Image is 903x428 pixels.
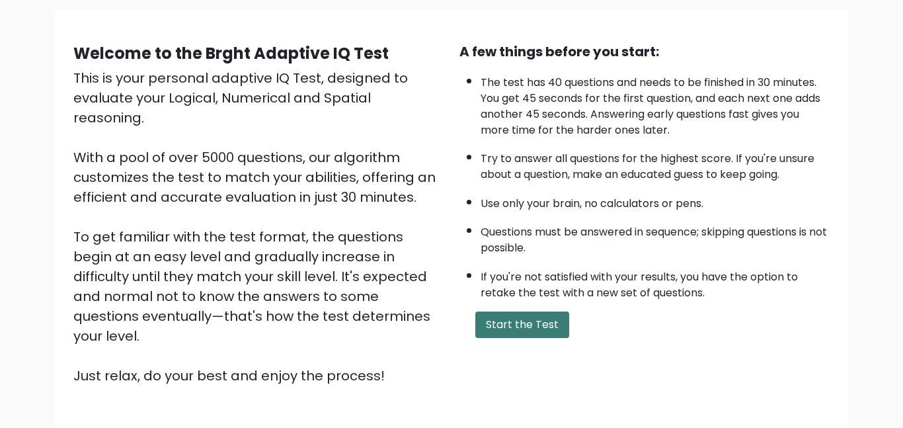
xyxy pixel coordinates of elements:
[73,68,444,386] div: This is your personal adaptive IQ Test, designed to evaluate your Logical, Numerical and Spatial ...
[459,42,830,62] div: A few things before you start:
[481,68,830,138] li: The test has 40 questions and needs to be finished in 30 minutes. You get 45 seconds for the firs...
[481,218,830,256] li: Questions must be answered in sequence; skipping questions is not possible.
[475,312,569,338] button: Start the Test
[481,189,830,212] li: Use only your brain, no calculators or pens.
[481,263,830,301] li: If you're not satisfied with your results, you have the option to retake the test with a new set ...
[481,144,830,183] li: Try to answer all questions for the highest score. If you're unsure about a question, make an edu...
[73,42,389,64] b: Welcome to the Brght Adaptive IQ Test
